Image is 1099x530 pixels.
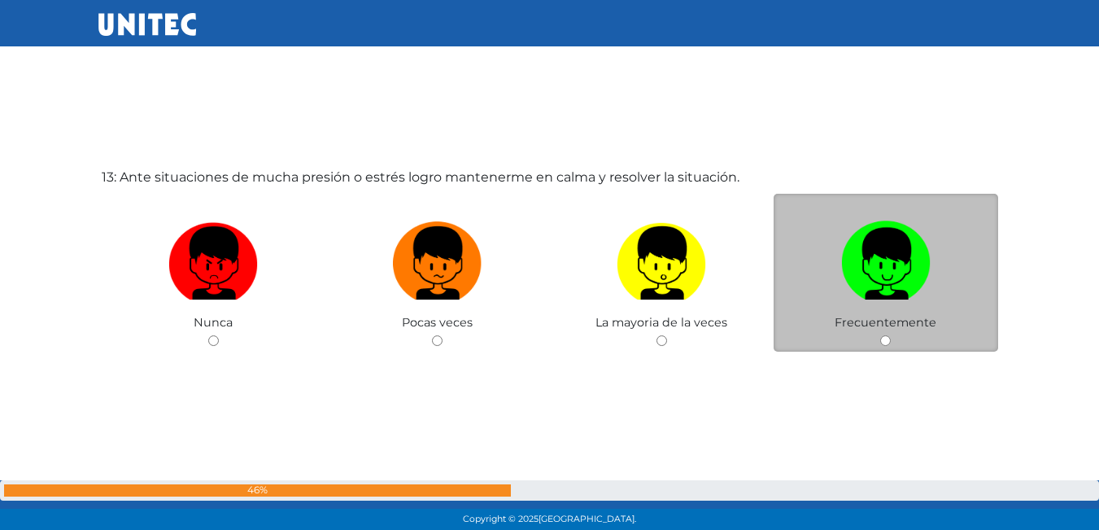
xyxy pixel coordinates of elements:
[98,13,196,36] img: UNITEC
[595,315,727,330] span: La mayoria de la veces
[168,215,258,300] img: Nunca
[539,514,636,524] span: [GEOGRAPHIC_DATA].
[194,315,233,330] span: Nunca
[841,215,931,300] img: Frecuentemente
[4,484,511,497] div: 46%
[835,315,936,330] span: Frecuentemente
[393,215,482,300] img: Pocas veces
[102,168,739,187] label: 13: Ante situaciones de mucha presión o estrés logro mantenerme en calma y resolver la situación.
[617,215,706,300] img: La mayoria de la veces
[402,315,473,330] span: Pocas veces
